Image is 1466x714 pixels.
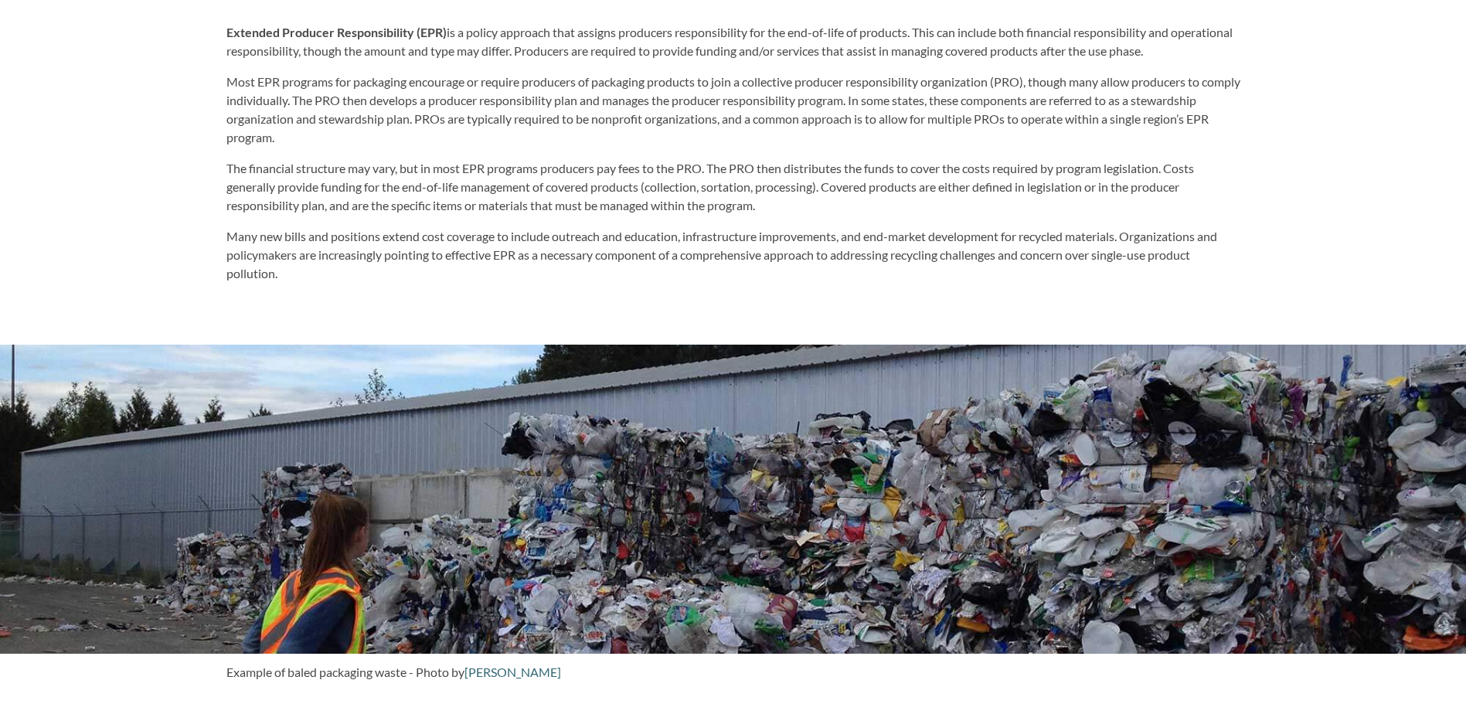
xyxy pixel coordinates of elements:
[226,23,1240,60] p: is a policy approach that assigns producers responsibility for the end-of-life of products. This ...
[226,73,1240,147] p: Most EPR programs for packaging encourage or require producers of packaging products to join a co...
[226,665,464,679] span: Example of baled packaging waste - Photo by
[226,159,1240,215] p: The financial structure may vary, but in most EPR programs producers pay fees to the PRO. The PRO...
[464,665,561,679] a: [PERSON_NAME]
[226,227,1240,283] p: Many new bills and positions extend cost coverage to include outreach and education, infrastructu...
[226,25,447,39] strong: Extended Producer Responsibility (EPR)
